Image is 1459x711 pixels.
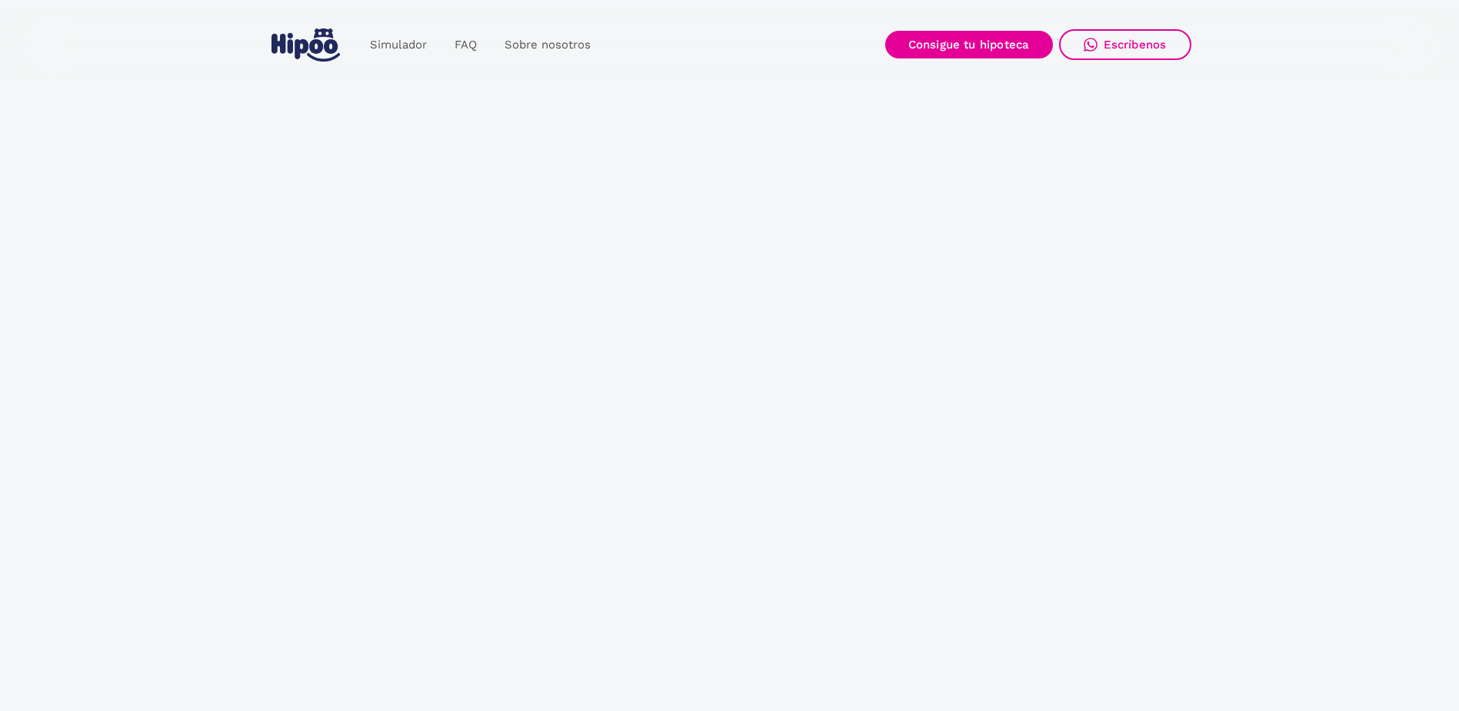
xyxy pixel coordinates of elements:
[356,30,441,60] a: Simulador
[885,31,1053,58] a: Consigue tu hipoteca
[1104,38,1167,52] div: Escríbenos
[1059,29,1191,60] a: Escríbenos
[491,30,605,60] a: Sobre nosotros
[441,30,491,60] a: FAQ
